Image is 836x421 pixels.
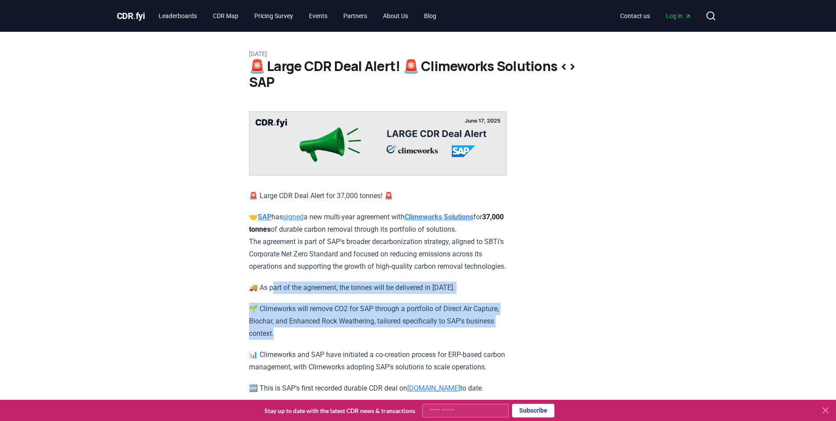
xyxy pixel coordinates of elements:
[249,349,507,373] p: 📊 Climeworks and SAP have initiated a co-creation process for ERP-based carbon management, with C...
[249,190,507,202] p: 🚨 Large CDR Deal Alert for 37,000 tonnes! 🚨
[152,8,443,24] nav: Main
[249,282,507,294] p: 🚚 As part of the agreement, the tonnes will be delivered in [DATE].
[613,8,657,24] a: Contact us
[249,382,507,395] p: 🆕 This is SAP's first recorded durable CDR deal on to date.
[659,8,699,24] a: Log in
[302,8,334,24] a: Events
[283,213,304,221] a: signed
[249,111,507,176] img: blog post image
[258,213,271,221] a: SAP
[249,211,507,273] p: 🤝 has a new multi-year agreement with for of durable carbon removal through its portfolio of solu...
[613,8,699,24] nav: Main
[133,11,136,21] span: .
[247,8,300,24] a: Pricing Survey
[405,213,473,221] a: Climeworks Solutions
[117,10,145,22] a: CDR.fyi
[206,8,245,24] a: CDR Map
[249,58,587,90] h1: 🚨 Large CDR Deal Alert! 🚨 Climeworks Solutions <> SAP
[249,49,587,58] p: [DATE]
[249,303,507,340] p: 🌱 Climeworks will remove CO2 for SAP through a portfolio of Direct Air Capture, Biochar, and Enha...
[666,11,691,20] span: Log in
[417,8,443,24] a: Blog
[336,8,374,24] a: Partners
[117,11,145,21] span: CDR fyi
[407,384,460,392] a: [DOMAIN_NAME]
[376,8,415,24] a: About Us
[152,8,204,24] a: Leaderboards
